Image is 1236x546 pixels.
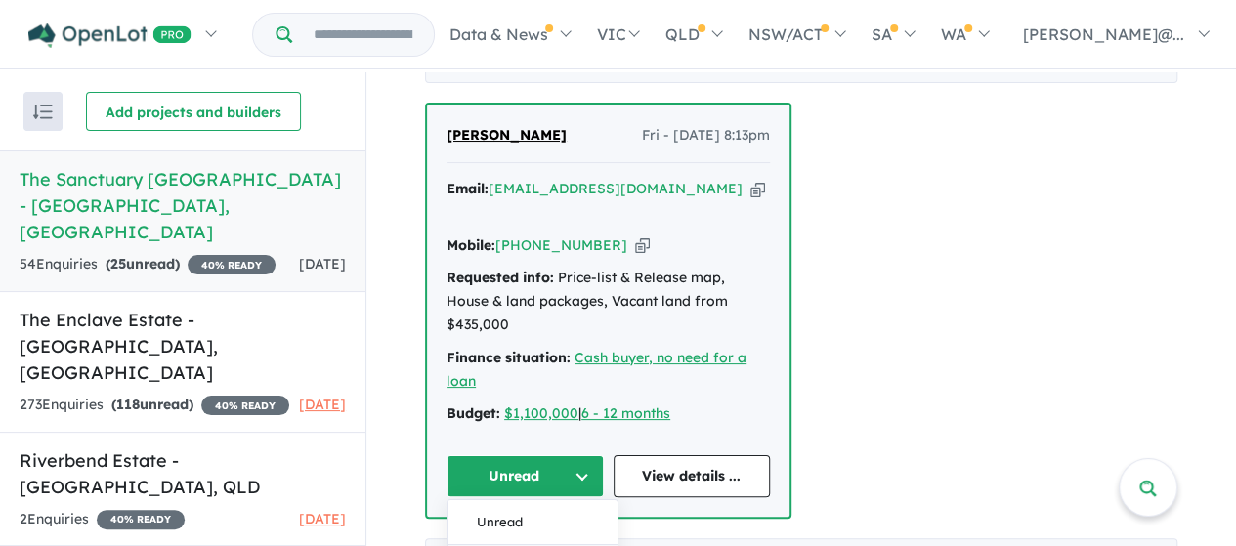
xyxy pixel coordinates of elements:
img: sort.svg [33,105,53,119]
a: Cash buyer, no need for a loan [447,349,746,390]
strong: Mobile: [447,236,495,254]
span: 40 % READY [188,255,276,274]
a: [PHONE_NUMBER] [495,236,627,254]
span: 118 [116,396,140,413]
span: [PERSON_NAME]@... [1023,24,1184,44]
strong: ( unread) [111,396,193,413]
button: Copy [635,235,650,256]
a: [PERSON_NAME] [447,124,567,147]
strong: Budget: [447,404,500,422]
a: View details ... [614,455,771,497]
span: Fri - [DATE] 8:13pm [642,124,770,147]
span: 40 % READY [201,396,289,415]
div: 273 Enquir ies [20,394,289,417]
strong: Requested info: [447,269,554,286]
span: 40 % READY [97,510,185,529]
button: Unread [447,455,604,497]
strong: Email: [447,180,489,197]
button: Copy [750,179,765,199]
strong: ( unread) [106,255,180,273]
a: $1,100,000 [504,404,578,422]
span: [PERSON_NAME] [447,126,567,144]
input: Try estate name, suburb, builder or developer [296,14,430,56]
div: 2 Enquir ies [20,508,185,531]
span: [DATE] [299,396,346,413]
h5: The Enclave Estate - [GEOGRAPHIC_DATA] , [GEOGRAPHIC_DATA] [20,307,346,386]
div: | [447,402,770,426]
div: 54 Enquir ies [20,253,276,276]
span: [DATE] [299,510,346,527]
img: Openlot PRO Logo White [28,23,192,48]
a: 6 - 12 months [581,404,670,422]
span: [DATE] [299,255,346,273]
h5: Riverbend Estate - [GEOGRAPHIC_DATA] , QLD [20,447,346,500]
button: Add projects and builders [86,92,301,131]
span: 25 [110,255,126,273]
h5: The Sanctuary [GEOGRAPHIC_DATA] - [GEOGRAPHIC_DATA] , [GEOGRAPHIC_DATA] [20,166,346,245]
strong: Finance situation: [447,349,571,366]
button: Unread [448,500,618,545]
div: Price-list & Release map, House & land packages, Vacant land from $435,000 [447,267,770,336]
a: [EMAIL_ADDRESS][DOMAIN_NAME] [489,180,743,197]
